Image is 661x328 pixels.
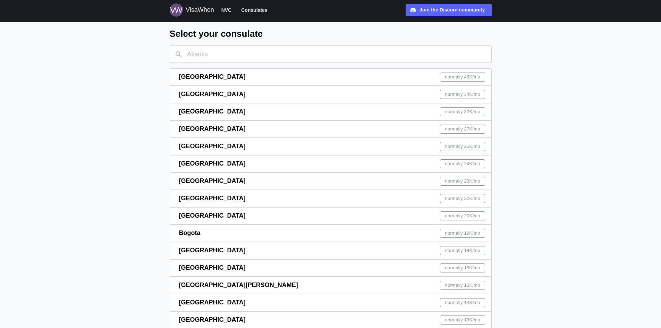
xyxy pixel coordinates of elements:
[179,160,246,167] span: [GEOGRAPHIC_DATA]
[218,6,235,15] button: NVC
[170,68,492,86] a: [GEOGRAPHIC_DATA]normally 46K/mo
[179,229,201,236] span: Bogota
[445,73,480,81] span: normally 46K /mo
[445,298,480,307] span: normally 14K /mo
[445,229,480,237] span: normally 19K /mo
[170,3,183,17] img: Logo for VisaWhen
[179,247,246,254] span: [GEOGRAPHIC_DATA]
[179,212,246,219] span: [GEOGRAPHIC_DATA]
[445,246,480,255] span: normally 19K /mo
[170,86,492,103] a: [GEOGRAPHIC_DATA]normally 34K/mo
[445,212,480,220] span: normally 20K /mo
[179,299,246,306] span: [GEOGRAPHIC_DATA]
[179,73,246,80] span: [GEOGRAPHIC_DATA]
[170,103,492,120] a: [GEOGRAPHIC_DATA]normally 32K/mo
[445,108,480,116] span: normally 32K /mo
[445,316,480,324] span: normally 13K /mo
[179,108,246,115] span: [GEOGRAPHIC_DATA]
[186,5,214,15] div: VisaWhen
[170,294,492,311] a: [GEOGRAPHIC_DATA]normally 14K/mo
[179,125,246,132] span: [GEOGRAPHIC_DATA]
[170,277,492,294] a: [GEOGRAPHIC_DATA][PERSON_NAME]normally 15K/mo
[170,120,492,138] a: [GEOGRAPHIC_DATA]normally 27K/mo
[179,177,246,184] span: [GEOGRAPHIC_DATA]
[170,190,492,207] a: [GEOGRAPHIC_DATA]normally 22K/mo
[241,6,267,14] span: Consulates
[170,3,214,17] a: Logo for VisaWhen VisaWhen
[179,264,246,271] span: [GEOGRAPHIC_DATA]
[445,177,480,185] span: normally 23K /mo
[238,6,270,15] button: Consulates
[445,125,480,133] span: normally 27K /mo
[179,143,246,150] span: [GEOGRAPHIC_DATA]
[420,6,485,14] div: Join the Discord community
[170,155,492,173] a: [GEOGRAPHIC_DATA]normally 24K/mo
[170,259,492,277] a: [GEOGRAPHIC_DATA]normally 15K/mo
[179,91,246,98] span: [GEOGRAPHIC_DATA]
[170,173,492,190] a: [GEOGRAPHIC_DATA]normally 23K/mo
[179,281,298,288] span: [GEOGRAPHIC_DATA][PERSON_NAME]
[445,281,480,289] span: normally 15K /mo
[179,195,246,202] span: [GEOGRAPHIC_DATA]
[445,264,480,272] span: normally 15K /mo
[170,242,492,259] a: [GEOGRAPHIC_DATA]normally 19K/mo
[445,142,480,151] span: normally 25K /mo
[221,6,232,14] span: NVC
[170,45,492,63] input: Atlantis
[170,225,492,242] a: Bogotanormally 19K/mo
[179,316,246,323] span: [GEOGRAPHIC_DATA]
[170,28,492,40] h2: Select your consulate
[406,4,492,16] a: Join the Discord community
[445,194,480,203] span: normally 22K /mo
[170,207,492,225] a: [GEOGRAPHIC_DATA]normally 20K/mo
[170,138,492,155] a: [GEOGRAPHIC_DATA]normally 25K/mo
[445,160,480,168] span: normally 24K /mo
[445,90,480,99] span: normally 34K /mo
